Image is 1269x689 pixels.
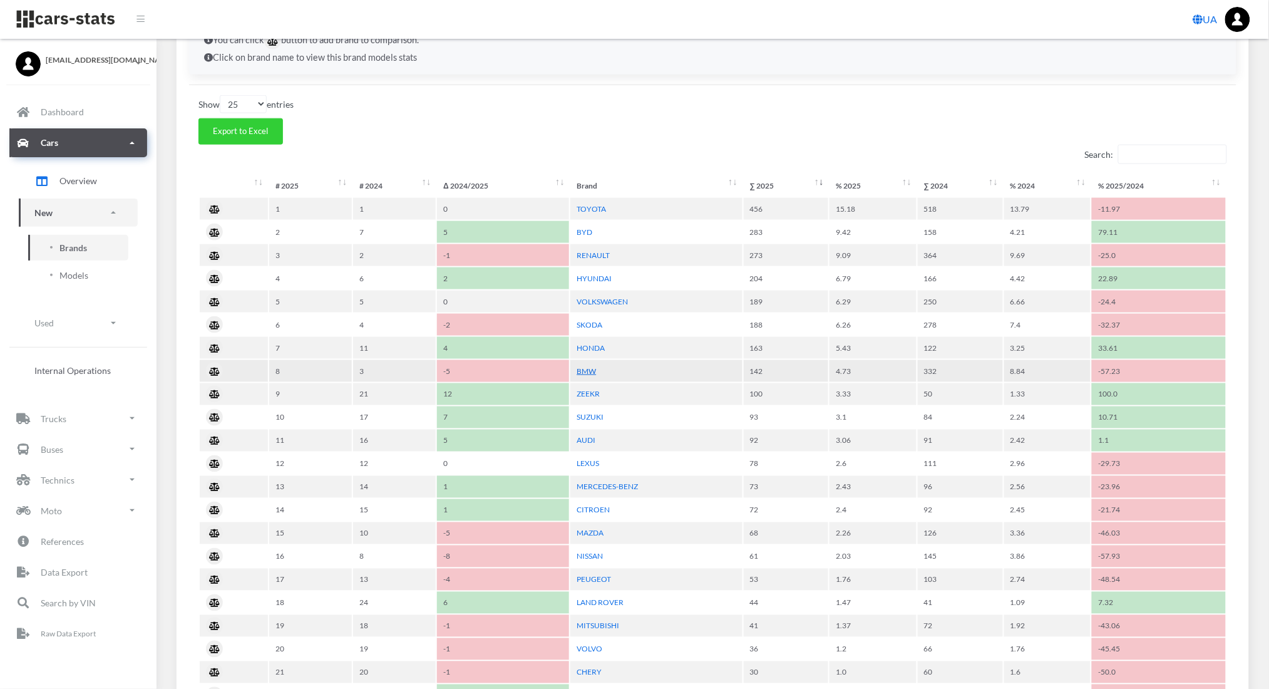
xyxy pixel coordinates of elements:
[1004,383,1091,405] td: 1.33
[1004,615,1091,637] td: 1.92
[744,360,829,382] td: 142
[830,499,916,521] td: 2.4
[830,592,916,614] td: 1.47
[28,262,128,288] a: Models
[830,476,916,498] td: 2.43
[1092,638,1226,660] td: -45.45
[830,267,916,289] td: 6.79
[437,453,569,475] td: 0
[1118,145,1227,164] input: Search:
[918,175,1003,197] th: ∑&nbsp;2024: activate to sort column ascending
[269,430,352,452] td: 11
[1092,267,1226,289] td: 22.89
[41,595,96,611] p: Search by VIN
[1092,383,1226,405] td: 100.0
[269,198,352,220] td: 1
[577,204,606,214] a: TOYOTA
[1004,267,1091,289] td: 4.42
[353,314,436,336] td: 4
[1085,145,1227,164] label: Search:
[577,668,602,677] a: CHERY
[9,128,147,157] a: Cars
[1092,291,1226,313] td: -24.4
[41,411,66,427] p: Trucks
[918,291,1003,313] td: 250
[918,244,1003,266] td: 364
[19,309,138,337] a: Used
[1004,314,1091,336] td: 7.4
[437,314,569,336] td: -2
[744,430,829,452] td: 92
[577,343,605,353] a: HONDA
[41,135,58,150] p: Cars
[1004,430,1091,452] td: 2.42
[353,615,436,637] td: 18
[19,165,138,197] a: Overview
[918,221,1003,243] td: 158
[1225,7,1250,32] img: ...
[437,337,569,359] td: 4
[830,291,916,313] td: 6.29
[46,54,141,66] span: [EMAIL_ADDRESS][DOMAIN_NAME]
[353,267,436,289] td: 6
[744,175,829,197] th: ∑&nbsp;2025: activate to sort column ascending
[830,175,916,197] th: %&nbsp;2025: activate to sort column ascending
[353,244,436,266] td: 2
[918,546,1003,567] td: 145
[918,198,1003,220] td: 518
[269,314,352,336] td: 6
[830,337,916,359] td: 5.43
[41,627,96,641] p: Raw Data Export
[353,453,436,475] td: 12
[1004,592,1091,614] td: 1.09
[269,244,352,266] td: 3
[41,104,84,120] p: Dashboard
[1092,592,1226,614] td: 7.32
[1004,198,1091,220] td: 13.79
[437,661,569,683] td: -1
[1092,522,1226,544] td: -46.03
[41,472,74,488] p: Technics
[220,95,267,113] select: Showentries
[269,337,352,359] td: 7
[830,198,916,220] td: 15.18
[1004,175,1091,197] th: %&nbsp;2024: activate to sort column ascending
[437,430,569,452] td: 5
[577,552,603,561] a: NISSAN
[269,499,352,521] td: 14
[577,459,599,469] a: LEXUS
[577,482,638,492] a: MERCEDES-BENZ
[437,569,569,591] td: -4
[918,407,1003,428] td: 84
[744,337,829,359] td: 163
[213,126,268,136] span: Export to Excel
[19,358,138,383] a: Internal Operations
[269,407,352,428] td: 10
[918,360,1003,382] td: 332
[577,251,610,260] a: RENAULT
[9,619,147,648] a: Raw Data Export
[918,661,1003,683] td: 60
[34,205,53,220] p: New
[353,383,436,405] td: 21
[353,360,436,382] td: 3
[577,413,604,422] a: SUZUKI
[1092,615,1226,637] td: -43.06
[353,592,436,614] td: 24
[41,503,62,519] p: Moto
[830,360,916,382] td: 4.73
[41,442,63,457] p: Buses
[830,244,916,266] td: 9.09
[577,529,604,538] a: MAZDA
[918,314,1003,336] td: 278
[198,118,283,145] button: Export to Excel
[269,175,352,197] th: #&nbsp;2025: activate to sort column ascending
[9,527,147,556] a: References
[1092,221,1226,243] td: 79.11
[437,221,569,243] td: 5
[830,453,916,475] td: 2.6
[353,661,436,683] td: 20
[830,314,916,336] td: 6.26
[269,546,352,567] td: 16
